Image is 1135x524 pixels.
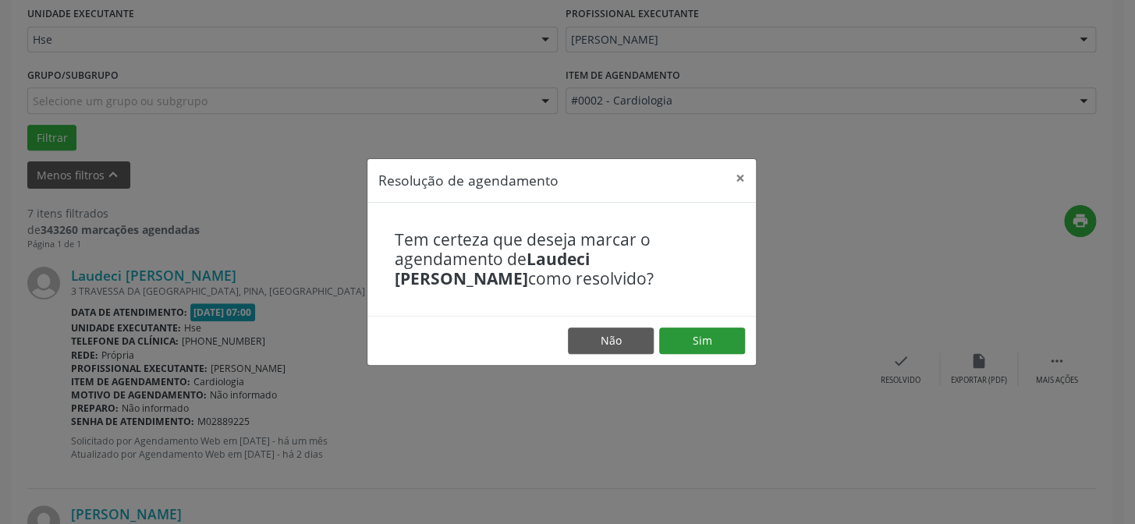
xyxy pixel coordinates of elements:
[395,230,729,289] h4: Tem certeza que deseja marcar o agendamento de como resolvido?
[568,327,654,354] button: Não
[725,159,756,197] button: Close
[395,248,590,289] b: Laudeci [PERSON_NAME]
[659,327,745,354] button: Sim
[378,170,559,190] h5: Resolução de agendamento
